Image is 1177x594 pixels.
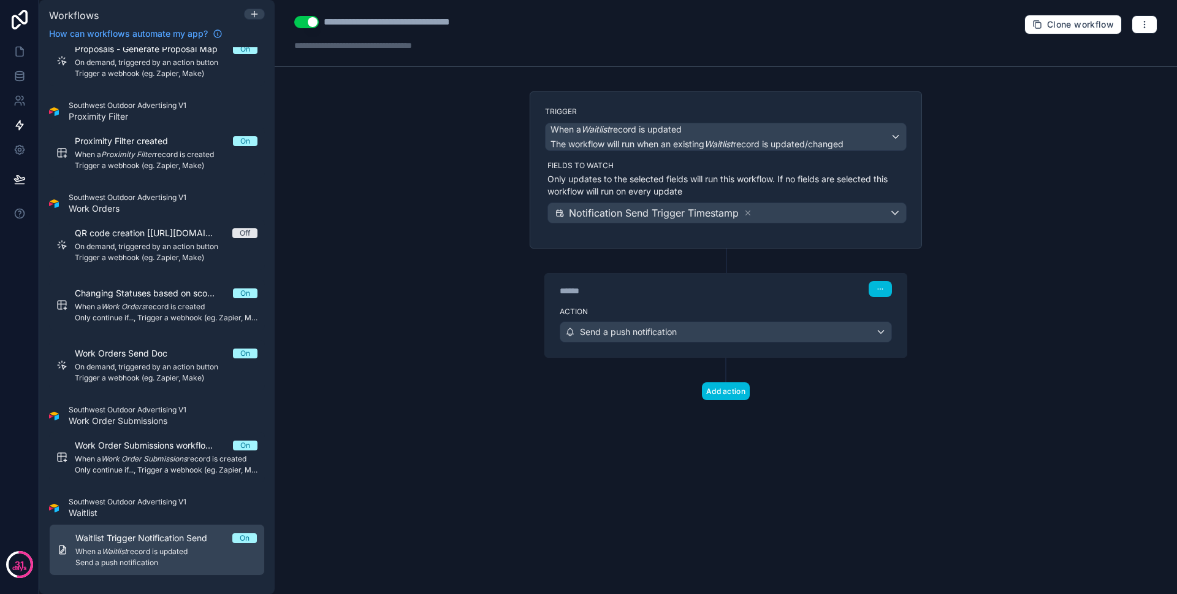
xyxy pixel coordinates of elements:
[581,124,610,134] em: Waitlist
[1024,15,1122,34] button: Clone workflow
[545,123,907,151] button: When aWaitlistrecord is updatedThe workflow will run when an existingWaitlistrecord is updated/ch...
[547,173,907,198] p: Only updates to the selected fields will run this workflow. If no fields are selected this workfl...
[547,202,907,223] button: Notification Send Trigger Timestamp
[580,326,677,338] span: Send a push notification
[560,307,892,317] label: Action
[545,107,907,117] label: Trigger
[704,139,733,149] em: Waitlist
[550,123,682,136] span: When a record is updated
[49,9,99,21] span: Workflows
[569,206,739,220] span: Notification Send Trigger Timestamp
[702,382,750,400] button: Add action
[560,322,892,342] button: Send a push notification
[1047,19,1114,30] span: Clone workflow
[550,139,844,149] span: The workflow will run when an existing record is updated/changed
[44,28,227,40] a: How can workflows automate my app?
[49,28,208,40] span: How can workflows automate my app?
[12,563,27,573] p: days
[547,161,907,171] label: Fields to watch
[15,558,24,571] p: 31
